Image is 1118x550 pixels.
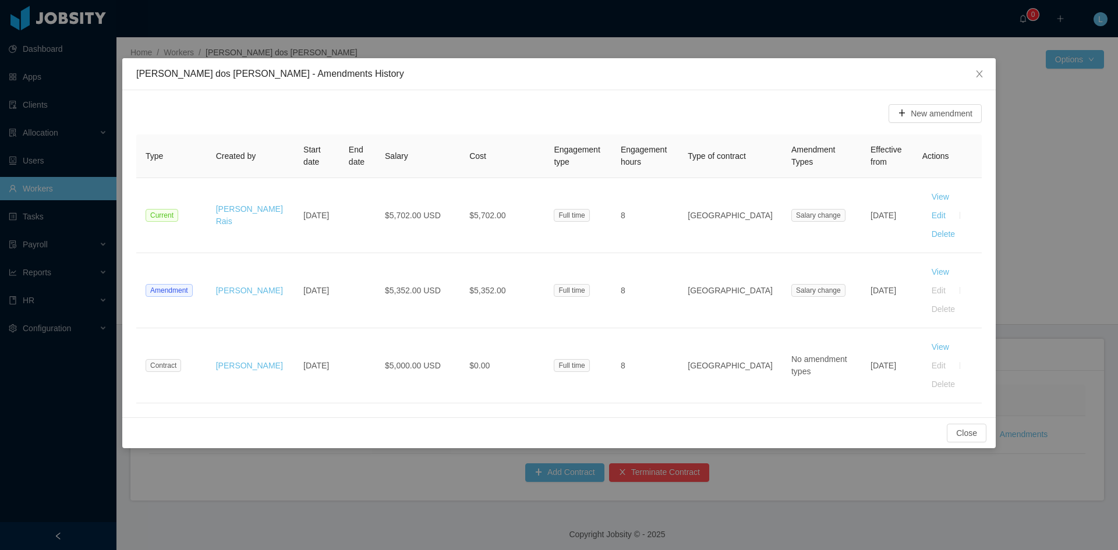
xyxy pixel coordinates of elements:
span: Start date [303,145,321,166]
button: View [922,338,958,356]
span: Effective from [871,145,901,166]
span: Salary change [791,284,845,297]
button: icon: plusNew amendment [889,104,982,123]
td: [DATE] [861,253,913,328]
td: [DATE] [294,178,339,253]
button: Edit [922,356,955,375]
span: Full time [554,284,589,297]
span: $5,702.00 USD [385,211,441,220]
div: [PERSON_NAME] dos [PERSON_NAME] - Amendments History [136,68,982,80]
span: $0.00 [469,361,490,370]
span: Type of contract [688,151,746,161]
span: End date [349,145,365,166]
button: Edit [922,281,955,300]
span: Engagement type [554,145,600,166]
span: Amendment Types [791,145,835,166]
span: Full time [554,209,589,222]
span: No amendment types [791,354,847,376]
span: $5,352.00 USD [385,286,441,295]
td: [DATE] [861,178,913,253]
button: Close [963,58,996,91]
span: 8 [621,211,625,220]
span: Actions [922,151,949,161]
a: [PERSON_NAME] [216,286,283,295]
a: [PERSON_NAME] [216,361,283,370]
td: [DATE] [294,253,339,328]
td: [GEOGRAPHIC_DATA] [678,178,782,253]
span: $5,702.00 [469,211,505,220]
span: 8 [621,361,625,370]
i: icon: close [975,69,984,79]
td: [DATE] [861,328,913,403]
span: Created by [216,151,256,161]
button: Close [947,424,986,442]
span: $5,000.00 USD [385,361,441,370]
td: [GEOGRAPHIC_DATA] [678,253,782,328]
button: Edit [922,206,955,225]
button: Delete [922,225,964,243]
span: Amendment [146,284,193,297]
span: Current [146,209,178,222]
span: Salary change [791,209,845,222]
span: 8 [621,286,625,295]
td: [GEOGRAPHIC_DATA] [678,328,782,403]
span: Contract [146,359,181,372]
span: Cost [469,151,486,161]
span: $5,352.00 [469,286,505,295]
span: Full time [554,359,589,372]
span: Engagement hours [621,145,667,166]
td: [DATE] [294,328,339,403]
button: View [922,262,958,281]
a: [PERSON_NAME] Rais [216,204,283,226]
span: Type [146,151,163,161]
span: Salary [385,151,408,161]
button: View [922,187,958,206]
